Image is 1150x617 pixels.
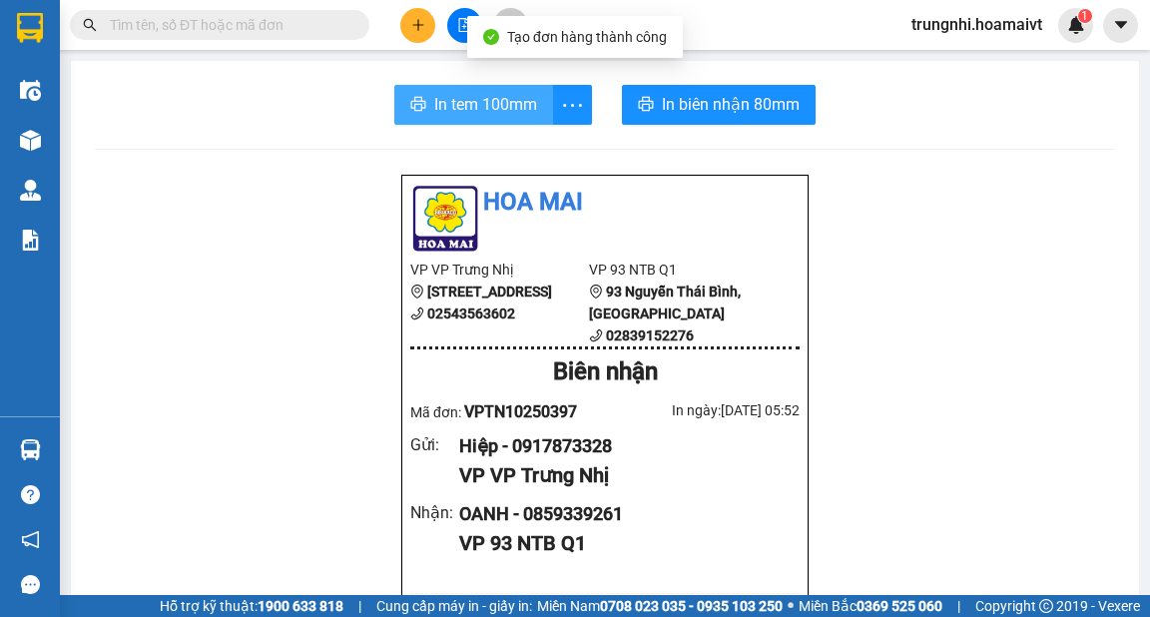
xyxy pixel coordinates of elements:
[1081,9,1088,23] span: 1
[589,259,768,281] li: VP 93 NTB Q1
[21,575,40,594] span: message
[638,96,654,115] span: printer
[662,92,800,117] span: In biên nhận 80mm
[427,306,515,321] b: 02543563602
[394,85,553,125] button: printerIn tem 100mm
[410,432,459,457] div: Gửi :
[857,598,942,614] strong: 0369 525 060
[21,530,40,549] span: notification
[20,130,41,151] img: warehouse-icon
[20,80,41,101] img: warehouse-icon
[600,598,783,614] strong: 0708 023 035 - 0935 103 250
[957,595,960,617] span: |
[410,285,424,299] span: environment
[160,595,343,617] span: Hỗ trợ kỹ thuật:
[1112,16,1130,34] span: caret-down
[1039,599,1053,613] span: copyright
[606,327,694,343] b: 02839152276
[1067,16,1085,34] img: icon-new-feature
[464,402,577,421] span: VPTN10250397
[21,485,40,504] span: question-circle
[83,18,97,32] span: search
[410,96,426,115] span: printer
[605,399,800,421] div: In ngày: [DATE] 05:52
[20,230,41,251] img: solution-icon
[1078,9,1092,23] sup: 1
[410,353,800,391] div: Biên nhận
[376,595,532,617] span: Cung cấp máy in - giấy in:
[358,595,361,617] span: |
[110,14,345,36] input: Tìm tên, số ĐT hoặc mã đơn
[258,598,343,614] strong: 1900 633 818
[589,328,603,342] span: phone
[459,432,784,460] div: Hiệp - 0917873328
[537,595,783,617] span: Miền Nam
[410,500,459,525] div: Nhận :
[1103,8,1138,43] button: caret-down
[411,18,425,32] span: plus
[20,439,41,460] img: warehouse-icon
[434,92,537,117] span: In tem 100mm
[410,184,480,254] img: logo.jpg
[589,284,741,321] b: 93 Nguyễn Thái Bình, [GEOGRAPHIC_DATA]
[457,18,471,32] span: file-add
[410,399,605,424] div: Mã đơn:
[459,460,784,491] div: VP VP Trưng Nhị
[589,285,603,299] span: environment
[895,12,1058,37] span: trungnhi.hoamaivt
[459,528,784,559] div: VP 93 NTB Q1
[459,500,784,528] div: OANH - 0859339261
[410,259,589,281] li: VP VP Trưng Nhị
[553,93,591,118] span: more
[17,13,43,43] img: logo-vxr
[483,29,499,45] span: check-circle
[788,602,794,610] span: ⚪️
[622,85,816,125] button: printerIn biên nhận 80mm
[20,180,41,201] img: warehouse-icon
[493,8,528,43] button: aim
[552,85,592,125] button: more
[507,29,667,45] span: Tạo đơn hàng thành công
[410,307,424,320] span: phone
[400,8,435,43] button: plus
[447,8,482,43] button: file-add
[427,284,552,300] b: [STREET_ADDRESS]
[799,595,942,617] span: Miền Bắc
[410,184,800,222] li: Hoa Mai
